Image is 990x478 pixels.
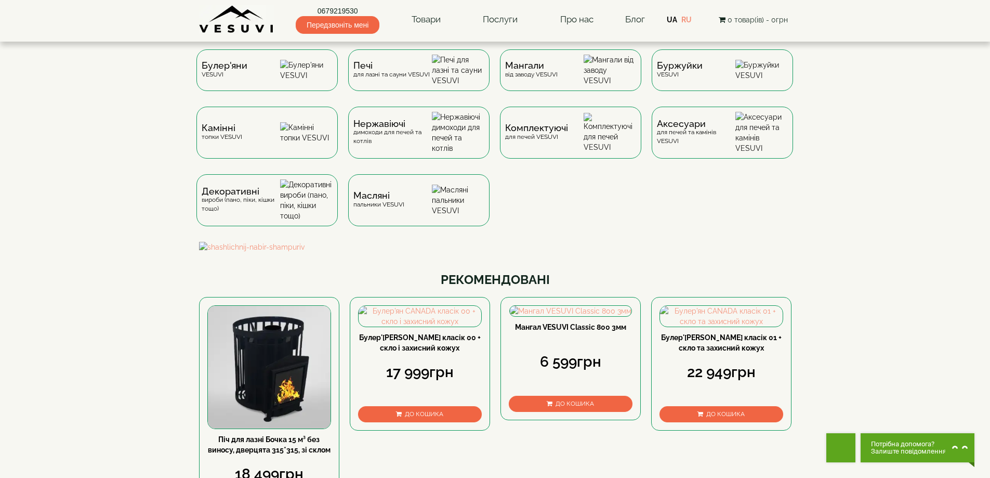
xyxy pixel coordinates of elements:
a: Булер'[PERSON_NAME] класік 00 + скло і захисний кожух [359,333,481,352]
img: Масляні пальники VESUVI [432,185,484,216]
a: Комплектуючідля печей VESUVI Комплектуючі для печей VESUVI [495,107,646,174]
a: Булер'яниVESUVI Булер'яни VESUVI [191,49,343,107]
a: UA [667,16,677,24]
img: Нержавіючі димоходи для печей та котлів [432,112,484,153]
div: 6 599грн [509,352,632,372]
a: Декоративнівироби (пано, піки, кішки тощо) Декоративні вироби (пано, піки, кішки тощо) [191,174,343,242]
img: Завод VESUVI [199,5,274,34]
a: Нержавіючідимоходи для печей та котлів Нержавіючі димоходи для печей та котлів [343,107,495,174]
a: Булер'[PERSON_NAME] класік 01 + скло та захисний кожух [661,333,782,352]
a: Каміннітопки VESUVI Камінні топки VESUVI [191,107,343,174]
span: 0 товар(ів) - 0грн [728,16,788,24]
img: Декоративні вироби (пано, піки, кішки тощо) [280,179,333,221]
img: Піч для лазні Бочка 15 м³ без виносу, дверцята 315*315, зі склом [208,306,331,429]
button: До кошика [358,406,482,422]
div: VESUVI [657,61,703,79]
span: Камінні [202,124,242,132]
div: для печей та камінів VESUVI [657,120,735,146]
div: вироби (пано, піки, кішки тощо) [202,187,280,213]
img: Буржуйки VESUVI [735,60,788,81]
span: Потрібна допомога? [871,441,946,448]
a: БуржуйкиVESUVI Буржуйки VESUVI [646,49,798,107]
span: Передзвоніть мені [296,16,379,34]
img: Булер'ян CANADA класік 00 + скло і захисний кожух [359,306,481,327]
span: Булер'яни [202,61,247,70]
div: для печей VESUVI [505,124,568,141]
img: Мангали від заводу VESUVI [584,55,636,86]
span: Мангали [505,61,558,70]
button: 0 товар(ів) - 0грн [716,14,791,25]
span: Буржуйки [657,61,703,70]
span: Печі [353,61,430,70]
img: Булер'ян CANADA класік 01 + скло та захисний кожух [660,306,783,327]
a: Товари [401,8,451,32]
a: Печідля лазні та сауни VESUVI Печі для лазні та сауни VESUVI [343,49,495,107]
a: Аксесуаридля печей та камінів VESUVI Аксесуари для печей та камінів VESUVI [646,107,798,174]
span: Комплектуючі [505,124,568,132]
img: shashlichnij-nabir-shampuriv [199,242,791,252]
img: Камінні топки VESUVI [280,122,333,143]
span: До кошика [706,410,745,418]
span: Залиште повідомлення [871,448,946,455]
img: Печі для лазні та сауни VESUVI [432,55,484,86]
a: Про нас [550,8,604,32]
div: для лазні та сауни VESUVI [353,61,430,79]
button: Get Call button [826,433,855,462]
img: Булер'яни VESUVI [280,60,333,81]
a: RU [681,16,692,24]
a: Мангаливід заводу VESUVI Мангали від заводу VESUVI [495,49,646,107]
span: Декоративні [202,187,280,196]
span: Аксесуари [657,120,735,128]
span: До кошика [405,410,443,418]
a: Піч для лазні Бочка 15 м³ без виносу, дверцята 315*315, зі склом [208,435,331,454]
div: VESUVI [202,61,247,79]
button: Chat button [861,433,974,462]
a: Блог [625,14,645,24]
div: 22 949грн [659,362,783,383]
a: Масляніпальники VESUVI Масляні пальники VESUVI [343,174,495,242]
img: Мангал VESUVI Classic 800 3мм [510,306,631,316]
button: До кошика [509,396,632,412]
div: 17 999грн [358,362,482,383]
a: Мангал VESUVI Classic 800 3мм [515,323,626,331]
button: До кошика [659,406,783,422]
div: від заводу VESUVI [505,61,558,79]
a: Послуги [472,8,528,32]
div: топки VESUVI [202,124,242,141]
span: Нержавіючі [353,120,432,128]
div: пальники VESUVI [353,191,404,209]
a: 0679219530 [296,6,379,16]
img: Аксесуари для печей та камінів VESUVI [735,112,788,153]
img: Комплектуючі для печей VESUVI [584,113,636,152]
div: димоходи для печей та котлів [353,120,432,146]
span: До кошика [556,400,594,407]
span: Масляні [353,191,404,200]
